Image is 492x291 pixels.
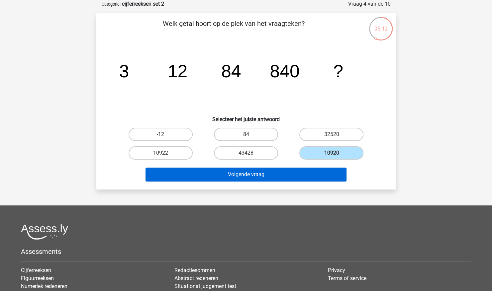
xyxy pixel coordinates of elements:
tspan: 840 [270,61,300,81]
img: Assessly logo [21,224,68,240]
a: Redactiesommen [174,267,215,273]
h6: Selecteer het juiste antwoord [107,111,385,122]
tspan: ? [333,61,343,81]
tspan: 84 [221,61,241,81]
div: 05:12 [368,16,393,33]
h5: Assessments [21,248,471,255]
a: Privacy [328,267,345,273]
a: Terms of service [328,275,366,281]
tspan: 12 [167,61,187,81]
a: Numeriek redeneren [21,283,67,289]
label: -12 [129,128,193,141]
label: 32520 [299,128,363,141]
a: Situational judgement test [174,283,236,289]
tspan: 3 [119,61,129,81]
label: 10920 [299,146,363,160]
a: Abstract redeneren [174,275,218,281]
label: 10922 [129,146,193,160]
small: Categorie: [102,2,121,7]
a: Cijferreeksen [21,267,51,273]
label: 84 [214,128,278,141]
strong: cijferreeksen set 2 [122,1,164,7]
label: 43428 [214,146,278,160]
p: Welk getal hoort op de plek van het vraagteken? [107,19,360,38]
a: Figuurreeksen [21,275,54,281]
button: Volgende vraag [146,168,346,182]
